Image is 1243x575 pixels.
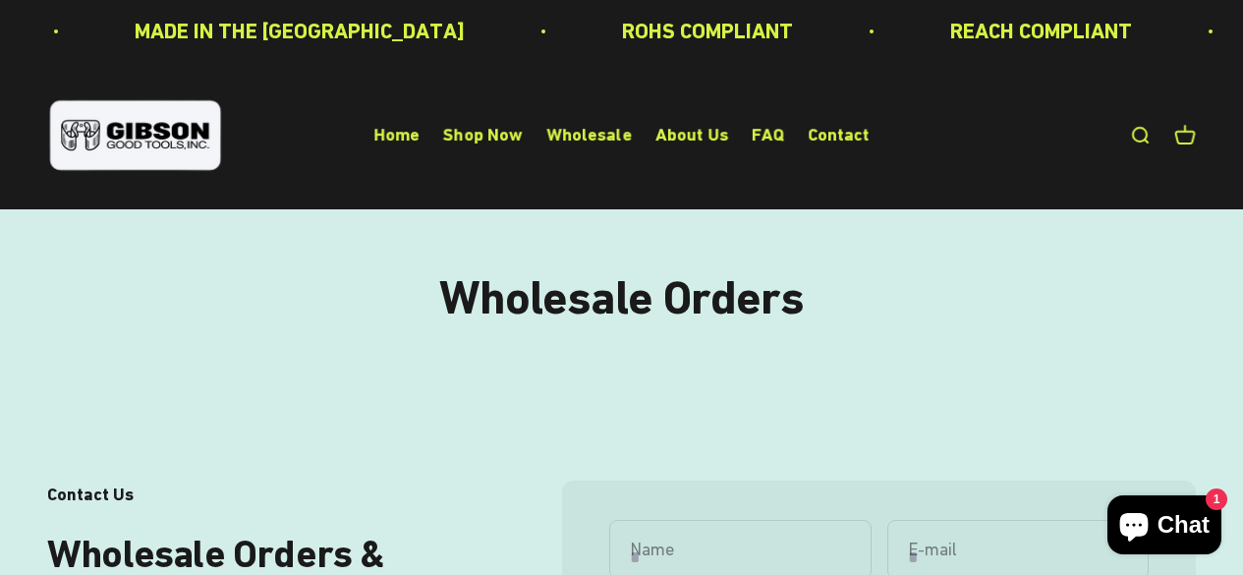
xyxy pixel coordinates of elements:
[950,14,1132,48] p: REACH COMPLIANT
[443,125,523,145] a: Shop Now
[546,125,632,145] a: Wholesale
[47,481,499,509] p: Contact Us
[622,14,793,48] p: ROHS COMPLIANT
[135,14,465,48] p: MADE IN THE [GEOGRAPHIC_DATA]
[808,125,870,145] a: Contact
[47,272,1196,324] h1: Wholesale Orders
[373,125,420,145] a: Home
[752,125,784,145] a: FAQ
[1102,495,1227,559] inbox-online-store-chat: Shopify online store chat
[655,125,728,145] a: About Us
